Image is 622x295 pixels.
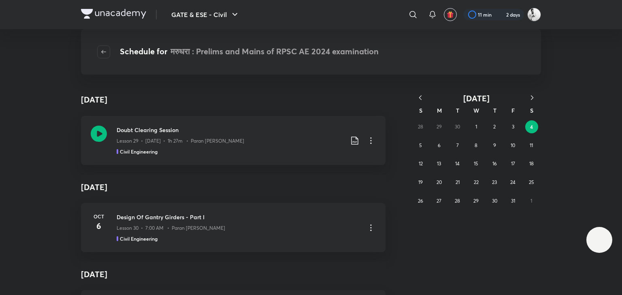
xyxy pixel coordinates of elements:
[492,198,497,204] abbr: October 30, 2025
[473,107,479,114] abbr: Wednesday
[470,157,483,170] button: October 15, 2025
[507,139,520,152] button: October 10, 2025
[451,176,464,189] button: October 21, 2025
[432,157,445,170] button: October 13, 2025
[120,148,158,155] h5: Civil Engineering
[470,195,483,207] button: October 29, 2025
[507,195,520,207] button: October 31, 2025
[117,224,225,232] p: Lesson 30 • 7:00 AM • Paran [PERSON_NAME]
[81,203,386,252] a: Oct6Design Of Gantry Girders - Part ILesson 30 • 7:00 AM • Paran [PERSON_NAME]Civil Engineering
[414,176,427,189] button: October 19, 2025
[419,142,422,148] abbr: October 5, 2025
[492,179,497,185] abbr: October 23, 2025
[419,160,423,167] abbr: October 12, 2025
[474,160,478,167] abbr: October 15, 2025
[488,139,501,152] button: October 9, 2025
[81,116,386,165] a: Doubt Clearing SessionLesson 29 • [DATE] • 1h 27m • Paran [PERSON_NAME]Civil Engineering
[432,176,445,189] button: October 20, 2025
[414,157,427,170] button: October 12, 2025
[463,93,490,104] span: [DATE]
[451,195,464,207] button: October 28, 2025
[81,9,146,19] img: Company Logo
[438,142,441,148] abbr: October 6, 2025
[470,120,483,133] button: October 1, 2025
[529,160,534,167] abbr: October 18, 2025
[512,124,514,130] abbr: October 3, 2025
[530,124,533,130] abbr: October 4, 2025
[510,179,515,185] abbr: October 24, 2025
[493,107,496,114] abbr: Thursday
[117,137,244,145] p: Lesson 29 • [DATE] • 1h 27m • Paran [PERSON_NAME]
[488,195,501,207] button: October 30, 2025
[437,198,441,204] abbr: October 27, 2025
[525,176,538,189] button: October 25, 2025
[527,8,541,21] img: sveer yadav
[488,120,501,133] button: October 2, 2025
[456,142,459,148] abbr: October 7, 2025
[530,142,533,148] abbr: October 11, 2025
[492,160,497,167] abbr: October 16, 2025
[525,157,538,170] button: October 18, 2025
[456,179,460,185] abbr: October 21, 2025
[432,139,445,152] button: October 6, 2025
[120,45,379,58] h4: Schedule for
[91,220,107,232] h4: 6
[81,175,386,200] h4: [DATE]
[493,142,496,148] abbr: October 9, 2025
[530,107,533,114] abbr: Saturday
[493,124,496,130] abbr: October 2, 2025
[507,176,520,189] button: October 24, 2025
[81,262,386,287] h4: [DATE]
[120,235,158,242] h5: Civil Engineering
[418,179,423,185] abbr: October 19, 2025
[414,139,427,152] button: October 5, 2025
[525,139,538,152] button: October 11, 2025
[525,120,538,133] button: October 4, 2025
[496,11,505,19] img: streak
[432,195,445,207] button: October 27, 2025
[488,176,501,189] button: October 23, 2025
[166,6,245,23] button: GATE & ESE - Civil
[507,157,520,170] button: October 17, 2025
[117,213,360,221] h3: Design Of Gantry Girders - Part I
[511,142,515,148] abbr: October 10, 2025
[470,176,483,189] button: October 22, 2025
[456,107,459,114] abbr: Tuesday
[475,142,477,148] abbr: October 8, 2025
[511,160,515,167] abbr: October 17, 2025
[437,179,442,185] abbr: October 20, 2025
[81,9,146,21] a: Company Logo
[455,160,460,167] abbr: October 14, 2025
[437,160,441,167] abbr: October 13, 2025
[594,235,604,245] img: ttu
[511,107,515,114] abbr: Friday
[529,179,534,185] abbr: October 25, 2025
[429,93,523,103] button: [DATE]
[419,107,422,114] abbr: Sunday
[170,46,379,57] span: मरुधरा : Prelims and Mains of RPSC AE 2024 examination
[447,11,454,18] img: avatar
[475,124,477,130] abbr: October 1, 2025
[81,94,107,106] h4: [DATE]
[444,8,457,21] button: avatar
[418,198,423,204] abbr: October 26, 2025
[507,120,520,133] button: October 3, 2025
[488,157,501,170] button: October 16, 2025
[473,198,479,204] abbr: October 29, 2025
[511,198,515,204] abbr: October 31, 2025
[414,195,427,207] button: October 26, 2025
[451,139,464,152] button: October 7, 2025
[455,198,460,204] abbr: October 28, 2025
[437,107,442,114] abbr: Monday
[451,157,464,170] button: October 14, 2025
[470,139,483,152] button: October 8, 2025
[91,213,107,220] h6: Oct
[474,179,479,185] abbr: October 22, 2025
[117,126,343,134] h3: Doubt Clearing Session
